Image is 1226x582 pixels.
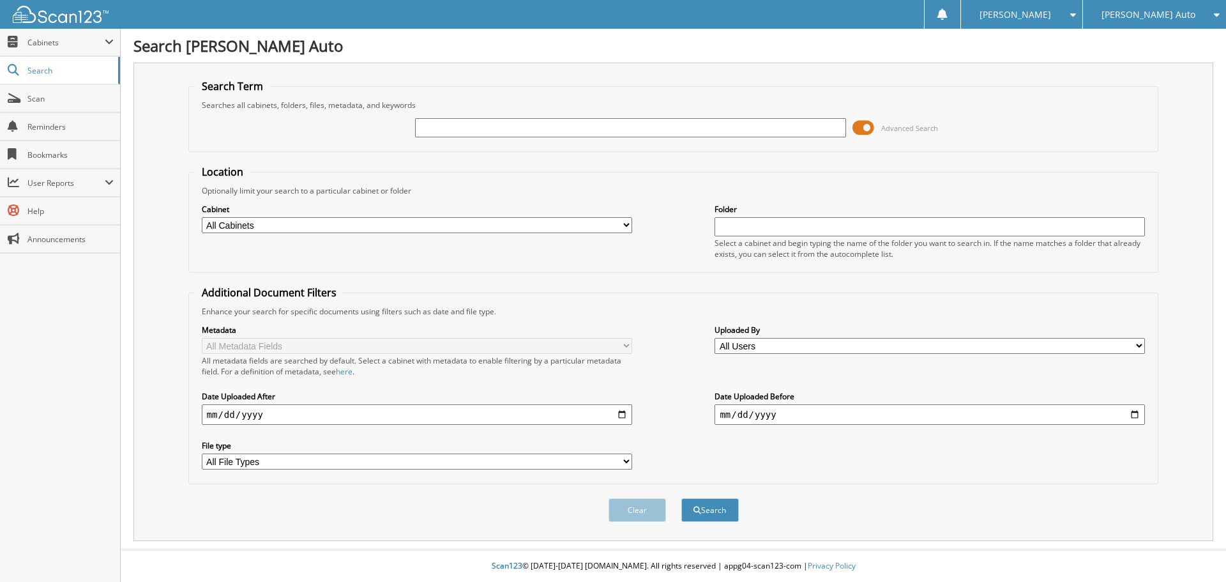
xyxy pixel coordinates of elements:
label: Uploaded By [715,325,1145,335]
span: Search [27,65,112,76]
legend: Additional Document Filters [195,286,343,300]
a: here [336,366,352,377]
legend: Search Term [195,79,269,93]
h1: Search [PERSON_NAME] Auto [133,35,1213,56]
label: Folder [715,204,1145,215]
button: Search [681,498,739,522]
iframe: Chat Widget [1162,521,1226,582]
div: Enhance your search for specific documents using filters such as date and file type. [195,306,1152,317]
input: start [202,404,632,425]
a: Privacy Policy [808,560,856,571]
span: Scan123 [492,560,522,571]
button: Clear [609,498,666,522]
span: [PERSON_NAME] Auto [1101,11,1195,19]
img: scan123-logo-white.svg [13,6,109,23]
label: Date Uploaded Before [715,391,1145,402]
label: File type [202,440,632,451]
span: [PERSON_NAME] [980,11,1051,19]
label: Date Uploaded After [202,391,632,402]
input: end [715,404,1145,425]
span: Advanced Search [881,123,938,133]
div: Optionally limit your search to a particular cabinet or folder [195,185,1152,196]
span: Scan [27,93,114,104]
div: Searches all cabinets, folders, files, metadata, and keywords [195,100,1152,111]
span: Announcements [27,234,114,245]
div: All metadata fields are searched by default. Select a cabinet with metadata to enable filtering b... [202,355,632,377]
span: Bookmarks [27,149,114,160]
label: Metadata [202,325,632,335]
label: Cabinet [202,204,632,215]
span: User Reports [27,178,105,188]
span: Reminders [27,121,114,132]
div: Select a cabinet and begin typing the name of the folder you want to search in. If the name match... [715,238,1145,259]
span: Cabinets [27,37,105,48]
legend: Location [195,165,250,179]
span: Help [27,206,114,217]
div: © [DATE]-[DATE] [DOMAIN_NAME]. All rights reserved | appg04-scan123-com | [121,551,1226,582]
